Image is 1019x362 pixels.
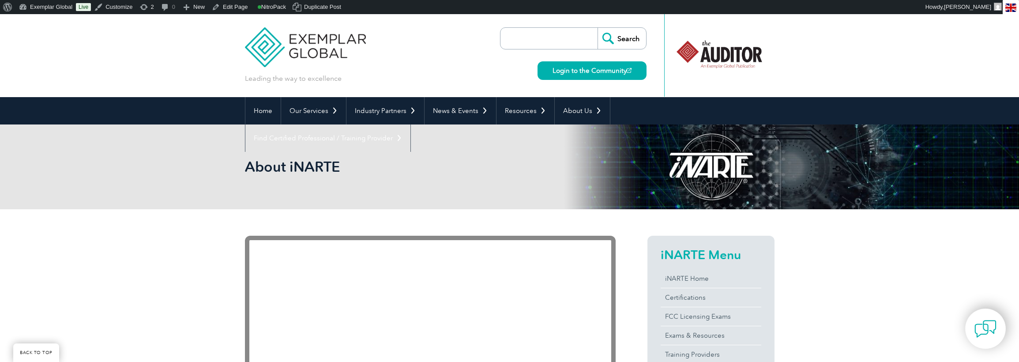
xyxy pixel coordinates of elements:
[555,97,610,124] a: About Us
[1005,4,1016,12] img: en
[425,97,496,124] a: News & Events
[76,3,91,11] a: Live
[245,97,281,124] a: Home
[496,97,554,124] a: Resources
[627,68,632,73] img: open_square.png
[598,28,646,49] input: Search
[245,124,410,152] a: Find Certified Professional / Training Provider
[661,307,761,326] a: FCC Licensing Exams
[245,74,342,83] p: Leading the way to excellence
[346,97,424,124] a: Industry Partners
[661,288,761,307] a: Certifications
[661,269,761,288] a: iNARTE Home
[974,318,996,340] img: contact-chat.png
[538,61,647,80] a: Login to the Community
[944,4,991,10] span: [PERSON_NAME]
[281,97,346,124] a: Our Services
[13,343,59,362] a: BACK TO TOP
[661,248,761,262] h2: iNARTE Menu
[661,326,761,345] a: Exams & Resources
[245,160,616,174] h2: About iNARTE
[245,14,366,67] img: Exemplar Global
